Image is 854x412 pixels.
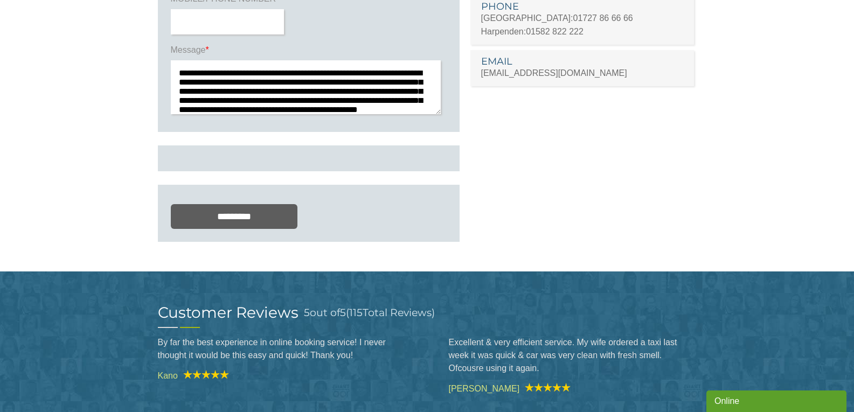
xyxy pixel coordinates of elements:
[573,13,633,23] a: 01727 86 66 66
[304,305,435,320] h3: out of ( Total Reviews)
[449,383,697,393] cite: [PERSON_NAME]
[481,2,684,11] h3: PHONE
[481,68,627,78] a: [EMAIL_ADDRESS][DOMAIN_NAME]
[171,44,447,60] label: Message
[304,306,310,319] span: 5
[178,370,229,379] img: A1 Taxis Review
[481,57,684,66] h3: EMAIL
[706,388,849,412] iframe: chat widget
[481,11,684,25] p: [GEOGRAPHIC_DATA]:
[519,383,571,392] img: A1 Taxis Review
[349,306,363,319] span: 115
[340,306,346,319] span: 5
[158,328,406,370] blockquote: By far the best experience in online booking service! I never thought it would be this easy and q...
[158,305,298,320] h2: Customer Reviews
[481,25,684,38] p: Harpenden:
[158,370,406,380] cite: Kano
[449,328,697,383] blockquote: Excellent & very efficient service. My wife ordered a taxi last week it was quick & car was very ...
[526,27,584,36] a: 01582 822 222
